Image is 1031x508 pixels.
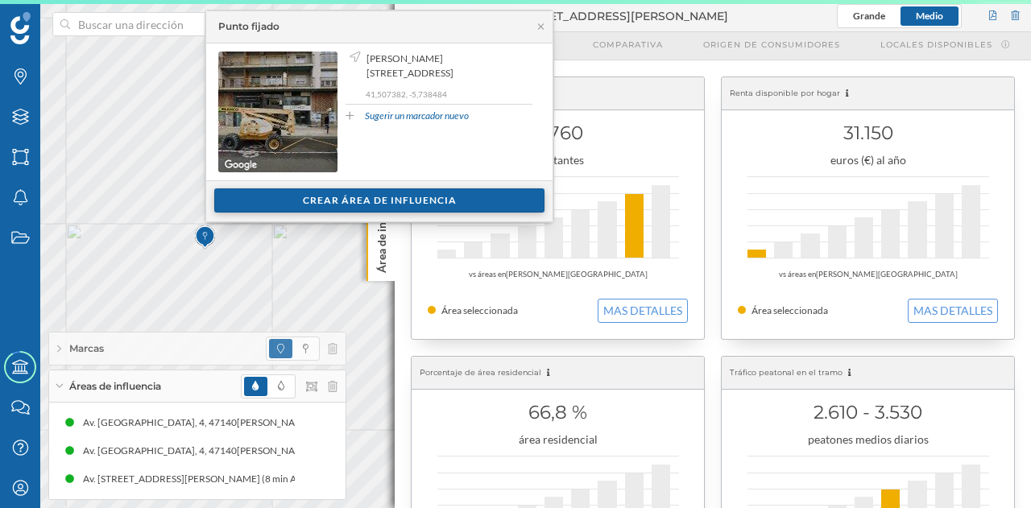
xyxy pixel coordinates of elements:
[366,89,532,100] p: 41,507382, -5,738484
[218,19,279,34] div: Punto fijado
[738,266,998,283] div: vs áreas en[PERSON_NAME][GEOGRAPHIC_DATA]
[195,221,215,254] img: Marker
[722,77,1014,110] div: Renta disponible por hogar
[428,432,688,448] div: área residencial
[853,10,885,22] span: Grande
[598,299,688,323] button: MAS DETALLES
[593,39,663,51] span: Comparativa
[412,77,704,110] div: Población censada
[365,109,469,123] a: Sugerir un marcador nuevo
[374,176,390,273] p: Área de influencia
[738,432,998,448] div: peatones medios diarios
[880,39,992,51] span: Locales disponibles
[69,341,104,356] span: Marcas
[428,118,688,148] h1: 4.760
[738,152,998,168] div: euros (€) al año
[60,471,317,487] div: Av. [STREET_ADDRESS][PERSON_NAME] (8 min Andando)
[752,304,828,316] span: Área seleccionada
[428,152,688,168] div: habitantes
[69,379,161,394] span: Áreas de influencia
[428,397,688,427] h1: 66,8 %
[403,8,728,24] span: Alrededores de Av. [STREET_ADDRESS][PERSON_NAME]
[32,11,89,26] span: Soporte
[441,304,518,316] span: Área seleccionada
[916,10,943,22] span: Medio
[10,12,31,44] img: Geoblink Logo
[908,299,998,323] button: MAS DETALLES
[738,118,998,148] h1: 31.150
[366,52,528,81] span: [PERSON_NAME][STREET_ADDRESS]
[412,357,704,390] div: Porcentaje de área residencial
[703,39,840,51] span: Origen de consumidores
[428,266,688,283] div: vs áreas en[PERSON_NAME][GEOGRAPHIC_DATA]
[738,397,998,427] h1: 2.610 - 3.530
[722,357,1014,390] div: Tráfico peatonal en el tramo
[218,52,337,172] img: streetview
